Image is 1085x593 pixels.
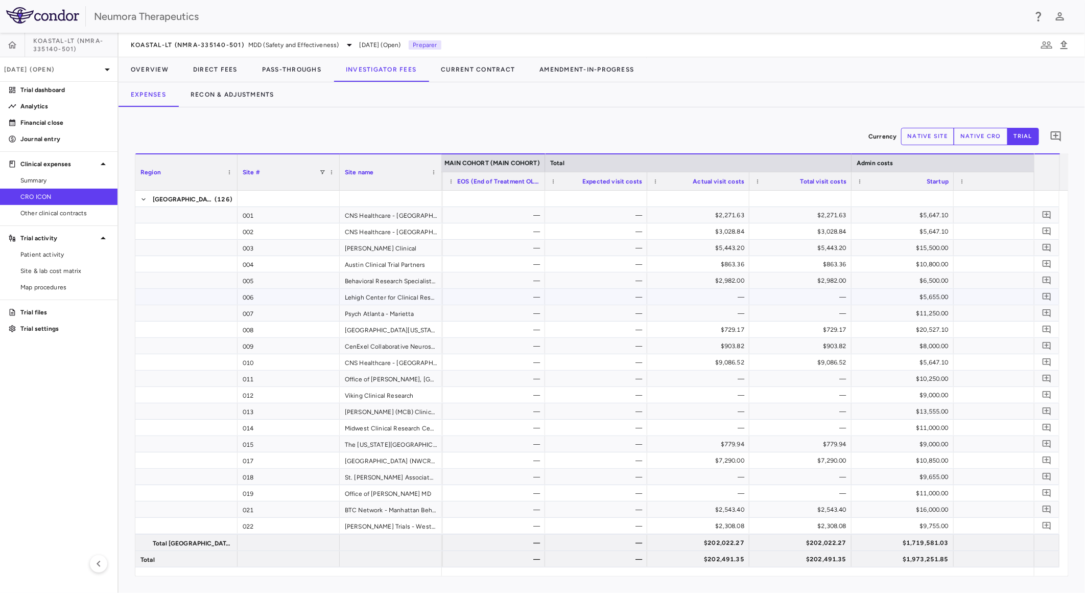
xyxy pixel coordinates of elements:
div: $2,543.40 [656,501,744,518]
div: Behavioral Research Specialists, LLC [340,272,442,288]
div: Austin Clinical Trial Partners [340,256,442,272]
div: — [656,403,744,420]
div: $3,028.84 [759,223,846,240]
div: — [452,469,540,485]
div: — [656,371,744,387]
div: — [452,452,540,469]
button: Add comment [1040,404,1054,418]
div: — [554,240,642,256]
div: — [759,305,846,322]
button: native cro [954,128,1008,145]
button: Recon & Adjustments [178,82,287,107]
div: [GEOGRAPHIC_DATA] (NWCRC) [340,452,442,468]
div: $1,973,251.85 [861,551,949,567]
div: 005 [238,272,340,288]
div: — [452,420,540,436]
div: — [554,272,642,289]
div: — [554,338,642,354]
div: $863.36 [759,256,846,272]
div: $202,491.35 [656,551,744,567]
div: 021 [238,501,340,517]
div: 007 [238,305,340,321]
span: Total [550,159,564,167]
div: 012 [238,387,340,403]
span: Total visit costs [800,178,846,185]
div: — [656,305,744,322]
div: 014 [238,420,340,436]
div: — [554,501,642,518]
button: Add comment [1047,128,1065,145]
button: Add comment [1040,257,1054,271]
button: Add comment [1040,486,1054,500]
div: — [963,551,1051,567]
span: [DATE] (Open) [360,40,401,50]
div: — [554,289,642,305]
button: Add comment [1040,224,1054,238]
div: CNS Healthcare - [GEOGRAPHIC_DATA] [340,354,442,370]
div: $1,719,581.03 [861,535,949,551]
span: Actual visit costs [693,178,744,185]
button: Add comment [1040,453,1054,467]
svg: Add comment [1042,226,1052,236]
svg: Add comment [1042,259,1052,269]
div: — [554,371,642,387]
svg: Add comment [1042,210,1052,220]
div: $10,250.00 [861,371,949,387]
span: EOS (End of Treatment OLE) [457,178,540,185]
button: native site [901,128,955,145]
div: — [963,207,1051,223]
div: — [963,289,1051,305]
p: Preparer [409,40,441,50]
div: — [554,436,642,452]
div: 006 [238,289,340,305]
div: 002 [238,223,340,239]
p: Trial activity [20,234,97,243]
button: Add comment [1040,241,1054,255]
div: — [759,485,846,501]
div: BTC Network - Manhattan Behavioral Medicine [340,501,442,517]
div: $2,308.08 [656,518,744,534]
span: Expected visit costs [582,178,642,185]
div: $729.17 [656,322,744,338]
div: $7,290.00 [759,452,846,469]
svg: Add comment [1042,423,1052,432]
p: Trial settings [20,324,109,333]
svg: Add comment [1042,455,1052,465]
div: [GEOGRAPHIC_DATA][US_STATE] at [GEOGRAPHIC_DATA]/[GEOGRAPHIC_DATA] Medicine [GEOGRAPHIC_DATA] [340,322,442,337]
div: $202,491.35 [759,551,846,567]
div: — [963,485,1051,501]
svg: Add comment [1042,276,1052,285]
div: — [452,535,540,551]
div: — [963,322,1051,338]
div: [PERSON_NAME] Clinical [340,240,442,256]
div: 004 [238,256,340,272]
span: KOASTAL-LT (NMRA-335140-501) [131,41,244,49]
p: [DATE] (Open) [4,65,101,74]
div: — [963,240,1051,256]
div: $20,527.10 [861,322,949,338]
svg: Add comment [1042,472,1052,482]
div: $8,000.00 [861,338,949,354]
span: Admin costs [857,159,893,167]
div: 011 [238,371,340,386]
div: [PERSON_NAME] Trials - West Broward Outpatient Site [340,518,442,534]
div: — [759,289,846,305]
button: Expenses [119,82,178,107]
div: — [963,338,1051,354]
div: $2,308.08 [759,518,846,534]
p: Analytics [20,102,109,111]
div: — [656,387,744,403]
div: $2,543.40 [759,501,846,518]
div: $11,000.00 [861,420,949,436]
svg: Add comment [1042,325,1052,334]
div: 003 [238,240,340,256]
button: Add comment [1040,306,1054,320]
div: $202,022.27 [656,535,744,551]
div: — [656,289,744,305]
button: Add comment [1040,388,1054,402]
div: — [554,354,642,371]
button: Add comment [1040,208,1054,222]
div: — [963,436,1051,452]
div: — [963,469,1051,485]
button: Add comment [1040,290,1054,304]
